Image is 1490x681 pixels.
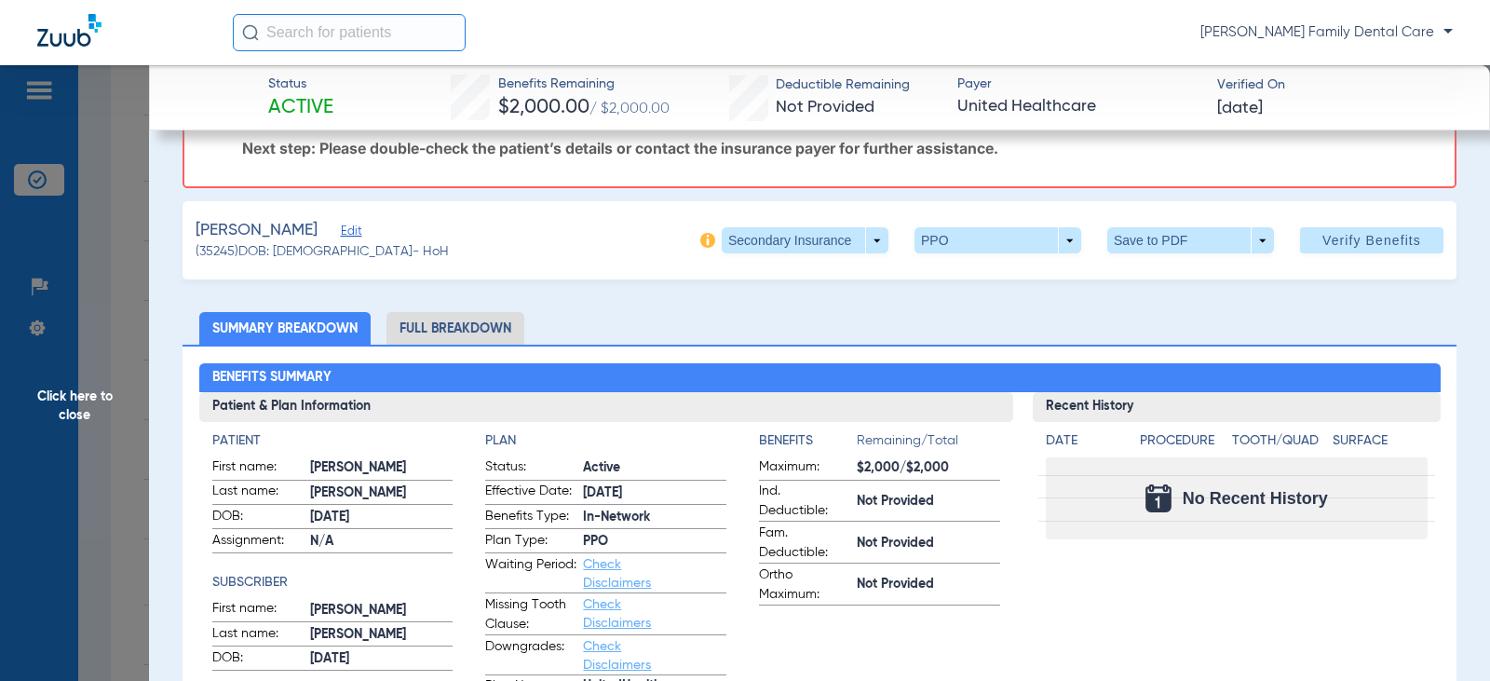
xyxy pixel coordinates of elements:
[485,431,726,451] h4: Plan
[722,227,888,253] button: Secondary Insurance
[37,14,102,47] img: Zuub Logo
[196,219,318,242] span: [PERSON_NAME]
[212,457,304,480] span: First name:
[957,75,1200,94] span: Payer
[583,458,726,478] span: Active
[1046,431,1124,457] app-breakdown-title: Date
[700,233,715,248] img: info-icon
[857,492,1000,511] span: Not Provided
[857,534,1000,553] span: Not Provided
[1300,227,1443,253] button: Verify Benefits
[485,482,576,504] span: Effective Date:
[1140,431,1225,457] app-breakdown-title: Procedure
[1217,75,1460,95] span: Verified On
[1107,227,1274,253] button: Save to PDF
[196,242,449,262] span: (35245) DOB: [DEMOGRAPHIC_DATA] - HoH
[857,575,1000,594] span: Not Provided
[1322,233,1421,248] span: Verify Benefits
[212,507,304,529] span: DOB:
[498,98,589,117] span: $2,000.00
[242,24,259,41] img: Search Icon
[310,508,454,527] span: [DATE]
[498,75,670,94] span: Benefits Remaining
[1333,431,1427,451] h4: Surface
[583,532,726,552] span: PPO
[212,482,304,504] span: Last name:
[386,312,524,345] li: Full Breakdown
[759,524,850,563] span: Fam. Deductible:
[199,392,1014,422] h3: Patient & Plan Information
[485,531,576,553] span: Plan Type:
[776,75,910,95] span: Deductible Remaining
[583,508,726,527] span: In-Network
[268,75,333,94] span: Status
[1232,431,1326,457] app-breakdown-title: Tooth/Quad
[212,531,304,553] span: Assignment:
[759,482,850,521] span: Ind. Deductible:
[268,95,333,121] span: Active
[485,507,576,529] span: Benefits Type:
[759,565,850,605] span: Ortho Maximum:
[310,458,454,478] span: [PERSON_NAME]
[776,99,874,116] span: Not Provided
[485,637,576,674] span: Downgrades:
[212,624,304,647] span: Last name:
[589,102,670,116] span: / $2,000.00
[199,312,371,345] li: Summary Breakdown
[1145,484,1172,512] img: Calendar
[583,558,651,590] a: Check Disclaimers
[914,227,1081,253] button: PPO
[759,457,850,480] span: Maximum:
[310,625,454,645] span: [PERSON_NAME]
[1046,431,1124,451] h4: Date
[485,457,576,480] span: Status:
[233,14,466,51] input: Search for patients
[341,225,358,242] span: Edit
[1183,489,1328,508] span: No Recent History
[485,555,576,592] span: Waiting Period:
[199,363,1441,393] h2: Benefits Summary
[485,595,576,634] span: Missing Tooth Clause:
[1232,431,1326,451] h4: Tooth/Quad
[1033,392,1440,422] h3: Recent History
[759,431,857,451] h4: Benefits
[310,484,454,503] span: [PERSON_NAME]
[242,139,1435,157] p: Next step: Please double-check the patient’s details or contact the insurance payer for further a...
[1200,23,1453,42] span: [PERSON_NAME] Family Dental Care
[212,431,454,451] h4: Patient
[310,649,454,669] span: [DATE]
[310,601,454,620] span: [PERSON_NAME]
[310,532,454,552] span: N/A
[583,598,651,630] a: Check Disclaimers
[857,458,1000,478] span: $2,000/$2,000
[759,431,857,457] app-breakdown-title: Benefits
[857,431,1000,457] span: Remaining/Total
[212,648,304,671] span: DOB:
[583,484,726,503] span: [DATE]
[212,599,304,621] span: First name:
[1140,431,1225,451] h4: Procedure
[957,95,1200,118] span: United Healthcare
[212,573,454,592] h4: Subscriber
[1333,431,1427,457] app-breakdown-title: Surface
[583,640,651,672] a: Check Disclaimers
[1217,97,1263,120] span: [DATE]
